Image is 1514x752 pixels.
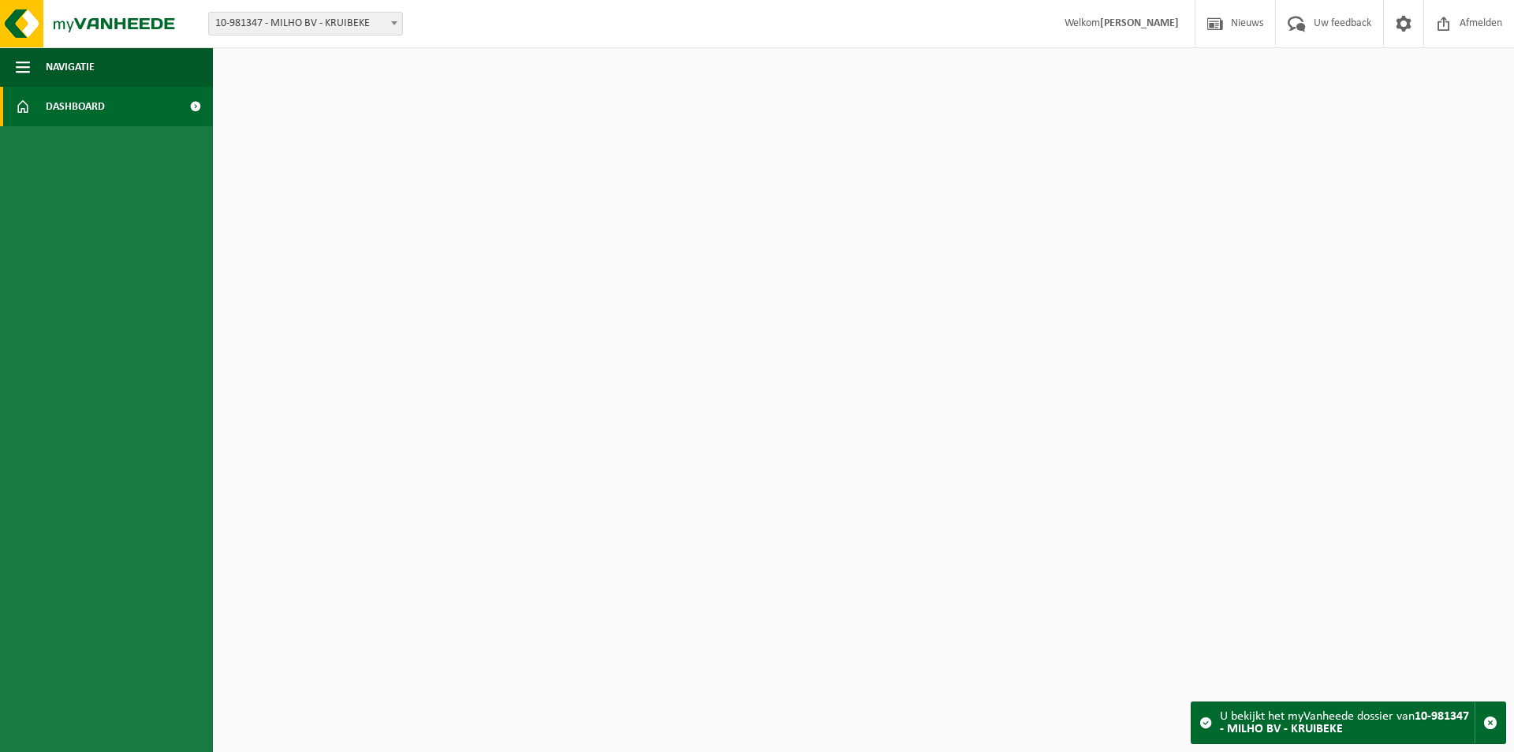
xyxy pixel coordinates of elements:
span: Navigatie [46,47,95,87]
span: 10-981347 - MILHO BV - KRUIBEKE [209,13,402,35]
div: U bekijkt het myVanheede dossier van [1220,702,1475,743]
span: 10-981347 - MILHO BV - KRUIBEKE [208,12,403,36]
iframe: chat widget [8,717,263,752]
span: Dashboard [46,87,105,126]
strong: [PERSON_NAME] [1100,17,1179,29]
strong: 10-981347 - MILHO BV - KRUIBEKE [1220,710,1469,735]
